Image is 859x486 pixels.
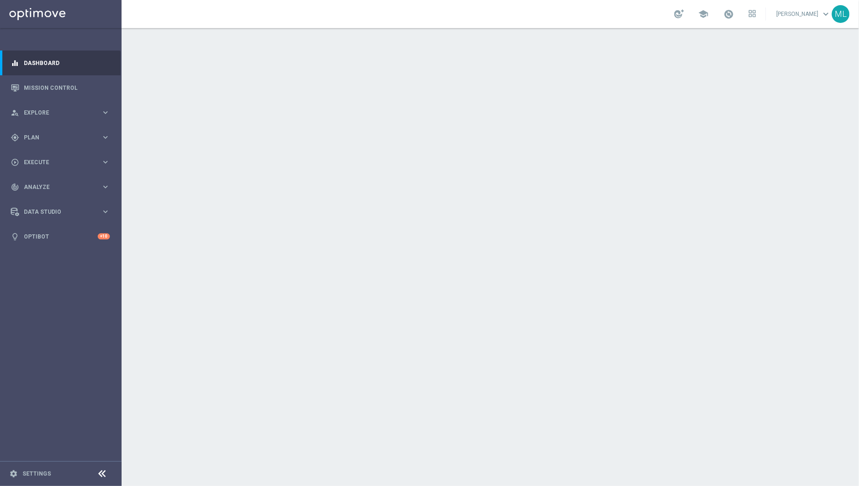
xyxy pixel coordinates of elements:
[11,158,101,167] div: Execute
[101,108,110,117] i: keyboard_arrow_right
[11,208,101,216] div: Data Studio
[9,470,18,478] i: settings
[10,59,110,67] button: equalizer Dashboard
[11,133,19,142] i: gps_fixed
[10,109,110,116] button: person_search Explore keyboard_arrow_right
[11,183,101,191] div: Analyze
[10,233,110,240] button: lightbulb Optibot +10
[24,135,101,140] span: Plan
[11,109,19,117] i: person_search
[11,133,101,142] div: Plan
[24,110,101,116] span: Explore
[10,84,110,92] button: Mission Control
[10,134,110,141] button: gps_fixed Plan keyboard_arrow_right
[698,9,708,19] span: school
[11,75,110,100] div: Mission Control
[101,182,110,191] i: keyboard_arrow_right
[11,183,19,191] i: track_changes
[101,207,110,216] i: keyboard_arrow_right
[10,183,110,191] button: track_changes Analyze keyboard_arrow_right
[24,224,98,249] a: Optibot
[11,59,19,67] i: equalizer
[22,471,51,477] a: Settings
[11,232,19,241] i: lightbulb
[775,7,832,21] a: [PERSON_NAME]keyboard_arrow_down
[24,209,101,215] span: Data Studio
[98,233,110,239] div: +10
[11,158,19,167] i: play_circle_outline
[821,9,831,19] span: keyboard_arrow_down
[10,159,110,166] button: play_circle_outline Execute keyboard_arrow_right
[11,224,110,249] div: Optibot
[11,109,101,117] div: Explore
[24,160,101,165] span: Execute
[832,5,850,23] div: ML
[101,133,110,142] i: keyboard_arrow_right
[101,158,110,167] i: keyboard_arrow_right
[24,184,101,190] span: Analyze
[11,51,110,75] div: Dashboard
[10,208,110,216] button: Data Studio keyboard_arrow_right
[24,51,110,75] a: Dashboard
[24,75,110,100] a: Mission Control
